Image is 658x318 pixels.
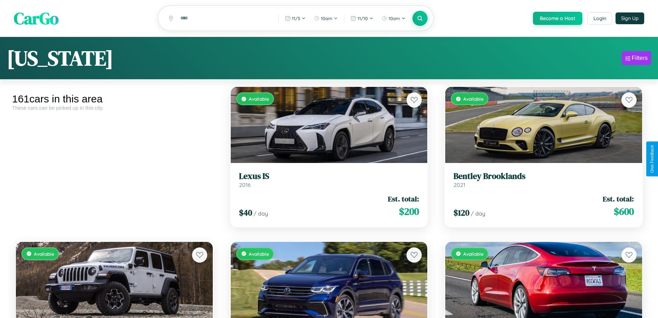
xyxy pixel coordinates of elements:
[389,16,400,21] span: 10am
[388,194,419,204] span: Est. total:
[463,96,484,102] span: Available
[239,207,252,218] span: $ 40
[14,7,59,30] span: CarGo
[249,251,269,257] span: Available
[357,16,368,21] span: 11 / 10
[588,12,612,25] button: Login
[603,194,634,204] span: Est. total:
[616,12,644,24] button: Sign Up
[311,13,341,24] button: 10am
[254,210,268,217] span: / day
[533,12,582,25] button: Become a Host
[239,181,251,188] span: 2016
[249,96,269,102] span: Available
[632,55,648,62] div: Filters
[471,210,485,217] span: / day
[622,51,651,65] button: Filters
[292,16,300,21] span: 11 / 5
[7,44,113,72] h1: [US_STATE]
[12,93,217,105] div: 161 cars in this area
[454,181,465,188] span: 2021
[454,171,634,181] h3: Bentley Brooklands
[614,205,634,218] span: $ 600
[378,13,409,24] button: 10am
[321,16,332,21] span: 10am
[454,207,469,218] span: $ 120
[239,171,419,188] a: Lexus IS2016
[399,205,419,218] span: $ 200
[347,13,377,24] button: 11/10
[239,171,419,181] h3: Lexus IS
[282,13,309,24] button: 11/5
[12,105,217,111] div: These cars can be picked up in this city.
[650,145,655,173] div: Give Feedback
[34,251,54,257] span: Available
[454,171,634,188] a: Bentley Brooklands2021
[463,251,484,257] span: Available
